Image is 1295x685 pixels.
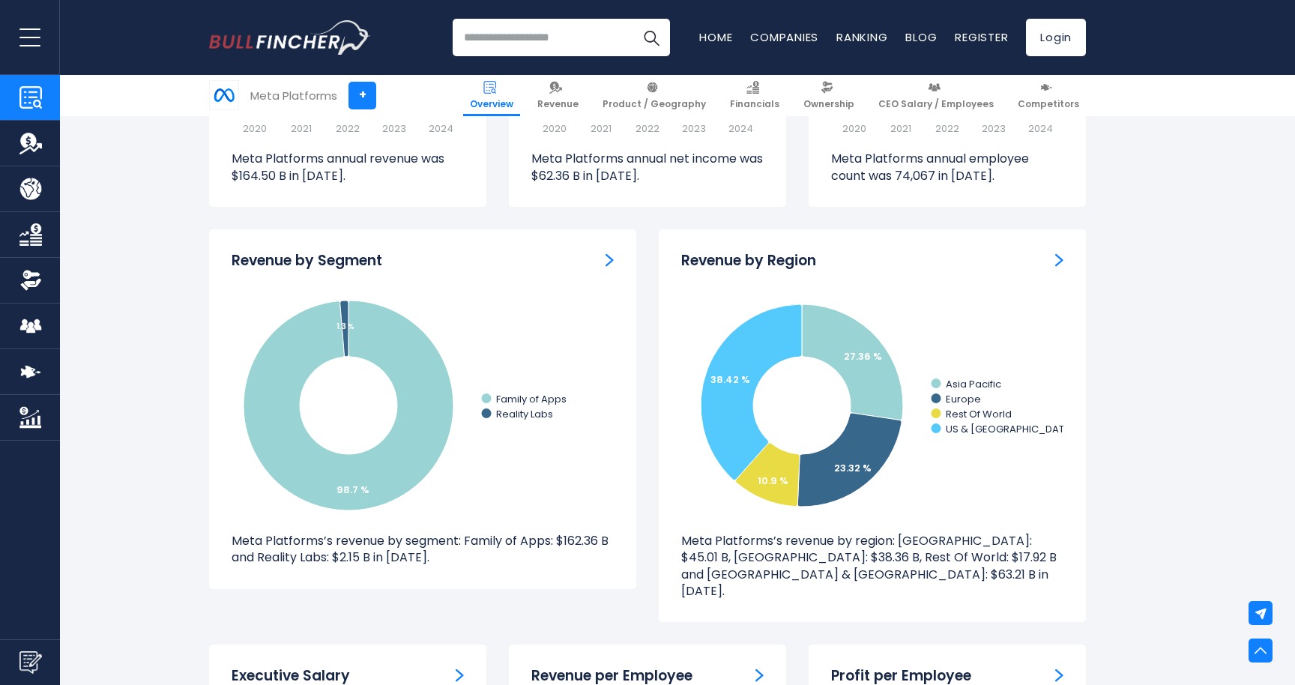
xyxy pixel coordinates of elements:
[429,121,453,136] text: 2024
[470,98,513,110] span: Overview
[636,121,659,136] text: 2022
[496,407,553,421] text: Reality Labs
[336,321,354,332] tspan: 1.3 %
[946,407,1012,421] text: Rest Of World
[463,75,520,116] a: Overview
[606,252,614,268] a: Revenue by Segment
[681,252,816,271] h3: Revenue by Region
[603,98,706,110] span: Product / Geography
[842,121,866,136] text: 2020
[348,82,376,109] a: +
[1011,75,1086,116] a: Competitors
[1055,252,1063,268] a: Revenue by Region
[382,121,406,136] text: 2023
[710,372,750,387] text: 38.42 %
[209,20,371,55] img: Bullfincher logo
[935,121,959,136] text: 2022
[955,29,1008,45] a: Register
[1018,98,1079,110] span: Competitors
[758,474,788,488] text: 10.9 %
[456,667,464,683] a: ceo-salary
[872,75,1000,116] a: CEO Salary / Employees
[591,121,612,136] text: 2021
[291,121,312,136] text: 2021
[681,533,1063,600] p: Meta Platforms’s revenue by region: [GEOGRAPHIC_DATA]: $45.01 B, [GEOGRAPHIC_DATA]: $38.36 B, Res...
[982,121,1006,136] text: 2023
[537,98,579,110] span: Revenue
[1028,121,1053,136] text: 2024
[723,75,786,116] a: Financials
[890,121,911,136] text: 2021
[946,392,981,406] text: Europe
[699,29,732,45] a: Home
[836,29,887,45] a: Ranking
[232,533,614,567] p: Meta Platforms’s revenue by segment: Family of Apps: $162.36 B and Reality Labs: $2.15 B in [DATE].
[232,252,382,271] h3: Revenue by Segment
[1026,19,1086,56] a: Login
[496,392,567,406] text: Family of Apps
[946,422,1075,436] text: US & [GEOGRAPHIC_DATA]
[831,151,1063,184] p: Meta Platforms annual employee count was 74,067 in [DATE].
[946,377,1001,391] text: Asia Pacific
[878,98,994,110] span: CEO Salary / Employees
[755,667,764,683] a: Revenue per Employee
[19,269,42,292] img: Ownership
[633,19,670,56] button: Search
[596,75,713,116] a: Product / Geography
[834,461,872,475] text: 23.32 %
[905,29,937,45] a: Blog
[531,75,585,116] a: Revenue
[750,29,818,45] a: Companies
[209,20,370,55] a: Go to homepage
[728,121,753,136] text: 2024
[730,98,779,110] span: Financials
[210,81,238,109] img: META logo
[531,151,764,184] p: Meta Platforms annual net income was $62.36 B in [DATE].
[1055,667,1063,683] a: Profit per Employee
[250,87,337,104] div: Meta Platforms
[682,121,706,136] text: 2023
[336,483,369,497] tspan: 98.7 %
[243,121,267,136] text: 2020
[797,75,861,116] a: Ownership
[543,121,567,136] text: 2020
[803,98,854,110] span: Ownership
[232,151,464,184] p: Meta Platforms annual revenue was $164.50 B in [DATE].
[336,121,360,136] text: 2022
[844,349,882,363] text: 27.36 %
